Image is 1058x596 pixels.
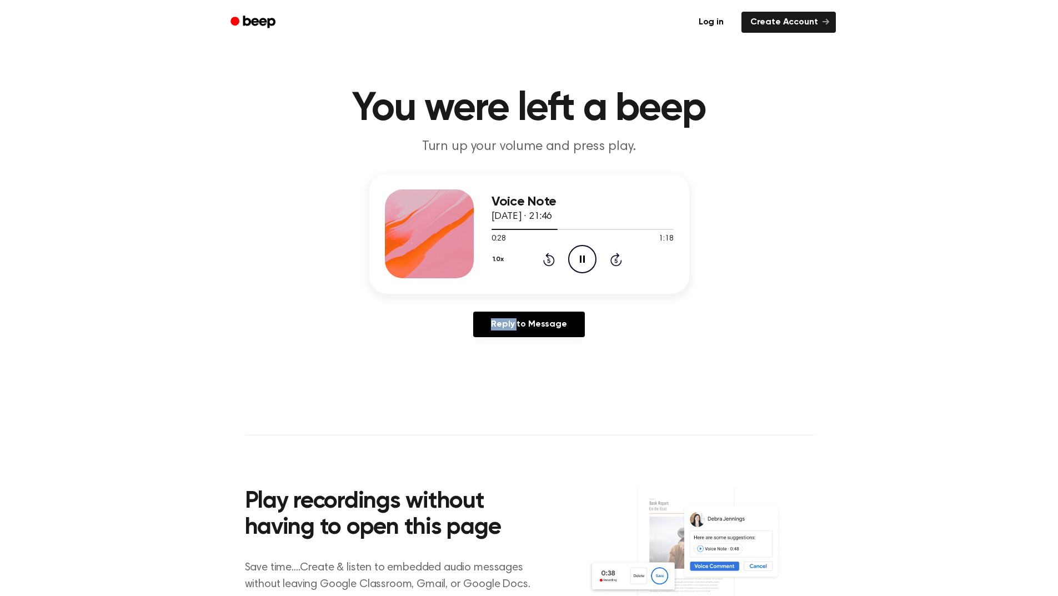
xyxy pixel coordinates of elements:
[492,212,553,222] span: [DATE] · 21:46
[741,12,836,33] a: Create Account
[492,194,674,209] h3: Voice Note
[223,12,285,33] a: Beep
[688,9,735,35] a: Log in
[245,489,544,542] h2: Play recordings without having to open this page
[245,559,544,593] p: Save time....Create & listen to embedded audio messages without leaving Google Classroom, Gmail, ...
[316,138,743,156] p: Turn up your volume and press play.
[492,250,508,269] button: 1.0x
[492,233,506,245] span: 0:28
[473,312,584,337] a: Reply to Message
[245,89,814,129] h1: You were left a beep
[659,233,673,245] span: 1:18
